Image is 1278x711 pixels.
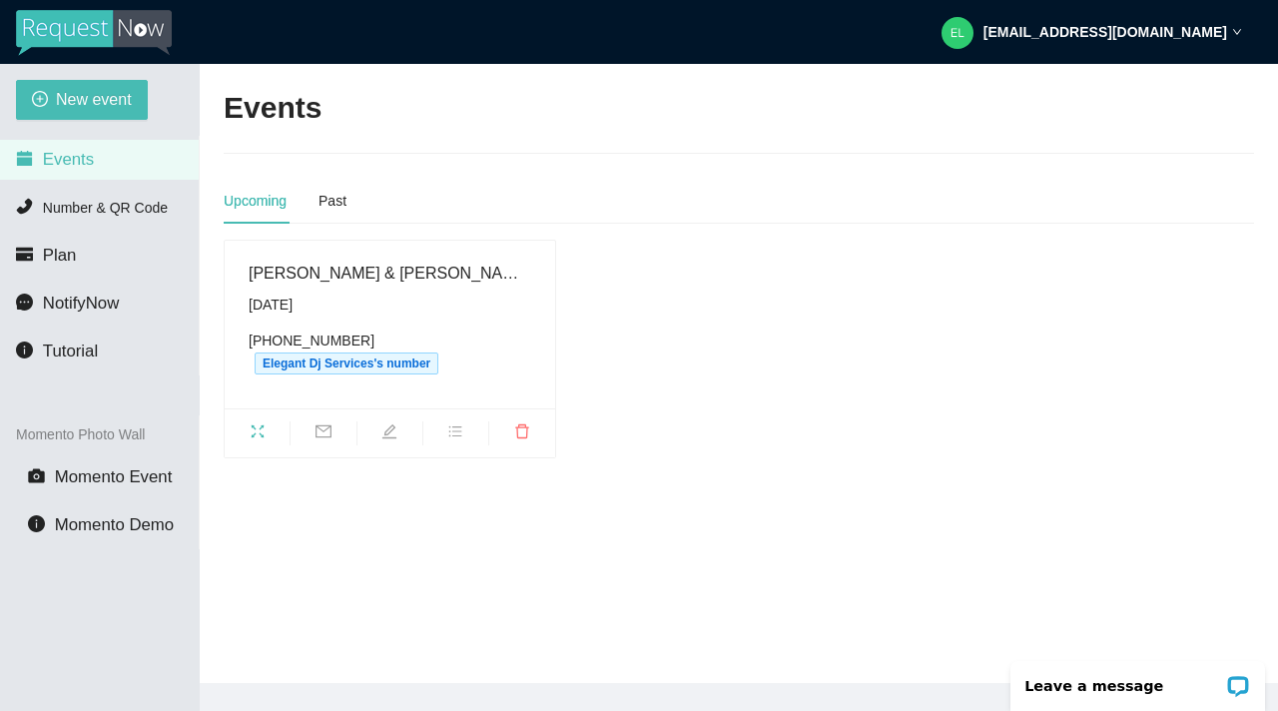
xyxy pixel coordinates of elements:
iframe: LiveChat chat widget [997,648,1278,711]
div: [PERSON_NAME] & [PERSON_NAME] Wedding [249,261,531,286]
span: info-circle [28,515,45,532]
span: Tutorial [43,342,98,360]
span: credit-card [16,246,33,263]
strong: [EMAIL_ADDRESS][DOMAIN_NAME] [983,24,1227,40]
span: Elegant Dj Services's number [255,353,438,374]
span: Events [43,150,94,169]
span: fullscreen [225,423,290,445]
span: NotifyNow [43,294,119,313]
h2: Events [224,88,321,129]
span: Momento Demo [55,515,174,534]
span: camera [28,467,45,484]
span: calendar [16,150,33,167]
span: Momento Event [55,467,173,486]
span: message [16,294,33,311]
div: [PHONE_NUMBER] [249,330,531,374]
span: phone [16,198,33,215]
div: [DATE] [249,294,531,316]
span: delete [489,423,555,445]
span: edit [357,423,422,445]
span: New event [56,87,132,112]
span: Plan [43,246,77,265]
span: plus-circle [32,91,48,110]
div: Upcoming [224,190,287,212]
button: plus-circleNew event [16,80,148,120]
span: mail [291,423,355,445]
img: RequestNow [16,10,172,56]
span: Number & QR Code [43,200,168,216]
div: Past [319,190,346,212]
span: info-circle [16,342,33,358]
span: down [1232,27,1242,37]
span: bars [423,423,488,445]
img: 523f038711ccec35dd020c5177030e68 [942,17,973,49]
